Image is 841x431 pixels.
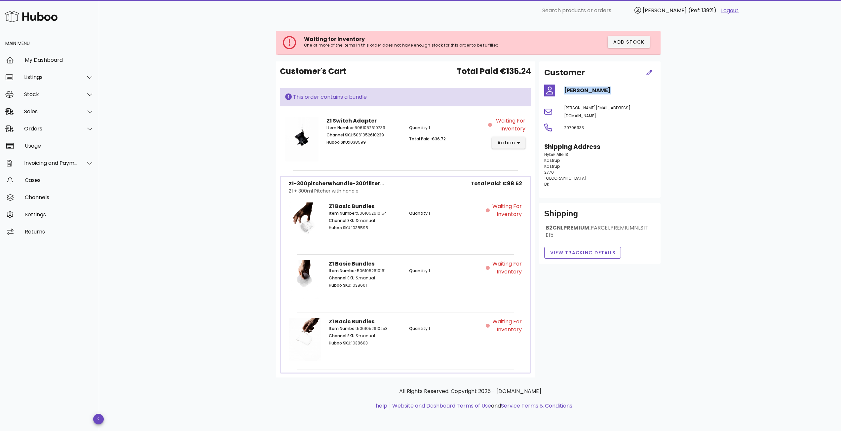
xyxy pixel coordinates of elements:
[329,225,351,231] span: Huboo SKU:
[329,268,401,274] p: 5061052610161
[409,268,481,274] p: 1
[491,318,522,334] span: Waiting for Inventory
[471,180,522,188] span: Total Paid: €98.52
[289,180,384,188] div: z1-300pitcherwhandle-300filter...
[409,326,481,332] p: 1
[544,169,554,175] span: 2770
[24,126,78,132] div: Orders
[409,326,429,331] span: Quantity:
[608,36,650,48] button: Add Stock
[326,132,353,138] span: Channel SKU:
[289,188,384,195] div: Z1 + 300ml Pitcher with handle...
[688,7,716,14] span: (Ref: 13921)
[326,117,377,125] strong: Z1 Switch Adapter
[329,282,401,288] p: 1038601
[285,93,526,101] div: This order contains a bundle
[24,74,78,80] div: Listings
[329,202,374,210] strong: Z1 Basic Bundles
[329,218,356,223] span: Channel SKU:
[329,333,356,339] span: Channel SKU:
[329,210,357,216] span: Item Number:
[25,57,94,63] div: My Dashboard
[390,402,572,410] li: and
[493,117,525,133] span: Waiting for Inventory
[289,202,321,245] img: Product Image
[329,210,401,216] p: 5061052610154
[25,143,94,149] div: Usage
[329,333,401,339] p: &manual
[326,125,401,131] p: 5061052610239
[544,247,621,259] button: View Tracking details
[491,202,522,218] span: Waiting for Inventory
[721,7,739,15] a: Logout
[285,117,319,162] img: Product Image
[329,260,374,268] strong: Z1 Basic Bundles
[544,181,549,187] span: DK
[544,208,655,224] div: Shipping
[329,275,401,281] p: &manual
[409,125,429,130] span: Quantity:
[281,387,659,395] p: All Rights Reserved. Copyright 2025 - [DOMAIN_NAME]
[409,136,446,142] span: Total Paid: €36.72
[304,35,365,43] span: Waiting for Inventory
[457,65,531,77] span: Total Paid €135.24
[329,340,401,346] p: 1038603
[280,65,346,77] span: Customer's Cart
[544,158,560,163] span: Kastrup
[304,43,538,48] p: One or more of the items in this order does not have enough stock for this order to be fulfilled.
[613,39,645,46] span: Add Stock
[289,260,321,303] img: Product Image
[544,152,568,157] span: Nybøl Alle 13
[550,249,616,256] span: View Tracking details
[326,132,401,138] p: 5061052610239
[329,268,357,273] span: Item Number:
[544,175,587,181] span: [GEOGRAPHIC_DATA]
[409,210,429,216] span: Quantity:
[24,91,78,97] div: Stock
[409,268,429,273] span: Quantity:
[326,125,355,130] span: Item Number:
[544,142,655,152] h3: Shipping Address
[329,326,357,331] span: Item Number:
[329,225,401,231] p: 1038595
[289,318,321,361] img: Product Image
[25,177,94,183] div: Cases
[409,125,484,131] p: 1
[501,402,572,410] a: Service Terms & Conditions
[544,67,585,79] h2: Customer
[329,282,351,288] span: Huboo SKU:
[329,275,356,281] span: Channel SKU:
[24,108,78,115] div: Sales
[376,402,387,410] a: help
[392,402,491,410] a: Website and Dashboard Terms of Use
[564,105,631,119] span: [PERSON_NAME][EMAIL_ADDRESS][DOMAIN_NAME]
[25,194,94,200] div: Channels
[25,211,94,218] div: Settings
[497,139,516,146] span: action
[329,340,351,346] span: Huboo SKU:
[329,326,401,332] p: 5061052610253
[24,160,78,166] div: Invoicing and Payments
[329,318,374,325] strong: Z1 Basic Bundles
[329,218,401,224] p: &manual
[409,210,481,216] p: 1
[564,87,655,94] h4: [PERSON_NAME]
[546,224,648,239] span: PARCELPREMIUMNLSITE15
[544,224,655,244] div: B2CNLPREMIUM:
[643,7,687,14] span: [PERSON_NAME]
[564,125,584,130] span: 29706933
[25,229,94,235] div: Returns
[491,260,522,276] span: Waiting for Inventory
[5,9,57,23] img: Huboo Logo
[544,163,560,169] span: Kastrup
[492,137,526,149] button: action
[326,139,349,145] span: Huboo SKU:
[326,139,401,145] p: 1038599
